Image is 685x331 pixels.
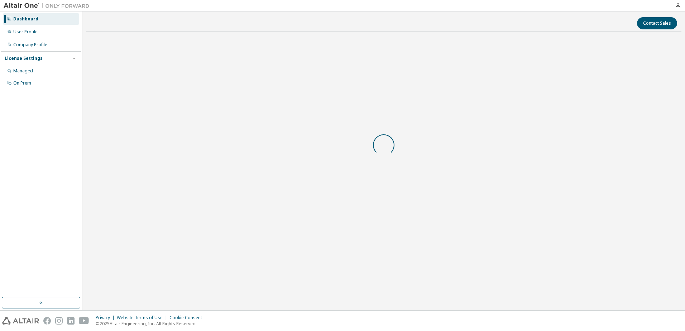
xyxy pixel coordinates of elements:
div: Dashboard [13,16,38,22]
img: altair_logo.svg [2,317,39,325]
div: User Profile [13,29,38,35]
img: Altair One [4,2,93,9]
div: Company Profile [13,42,47,48]
img: instagram.svg [55,317,63,325]
img: linkedin.svg [67,317,75,325]
div: Website Terms of Use [117,315,169,321]
div: Privacy [96,315,117,321]
button: Contact Sales [637,17,677,29]
p: © 2025 Altair Engineering, Inc. All Rights Reserved. [96,321,206,327]
div: Managed [13,68,33,74]
div: License Settings [5,56,43,61]
div: Cookie Consent [169,315,206,321]
div: On Prem [13,80,31,86]
img: youtube.svg [79,317,89,325]
img: facebook.svg [43,317,51,325]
